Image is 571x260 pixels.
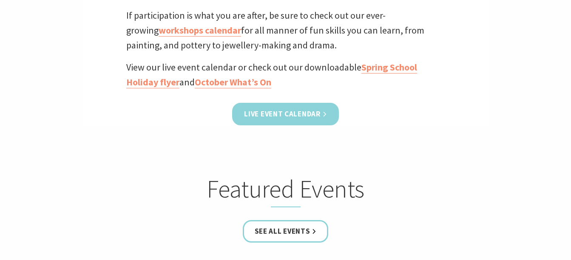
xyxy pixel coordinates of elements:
a: See all Events [243,220,329,243]
a: Live Event Calendar [232,103,338,125]
p: If participation is what you are after, be sure to check out our ever-growing for all manner of f... [126,8,445,53]
p: View our live event calendar or check out our downloadable and [126,60,445,90]
a: workshops calendar [159,24,241,37]
h2: Featured Events [119,174,452,207]
a: October What’s On [195,76,271,88]
a: Spring School Holiday flyer [126,61,417,88]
